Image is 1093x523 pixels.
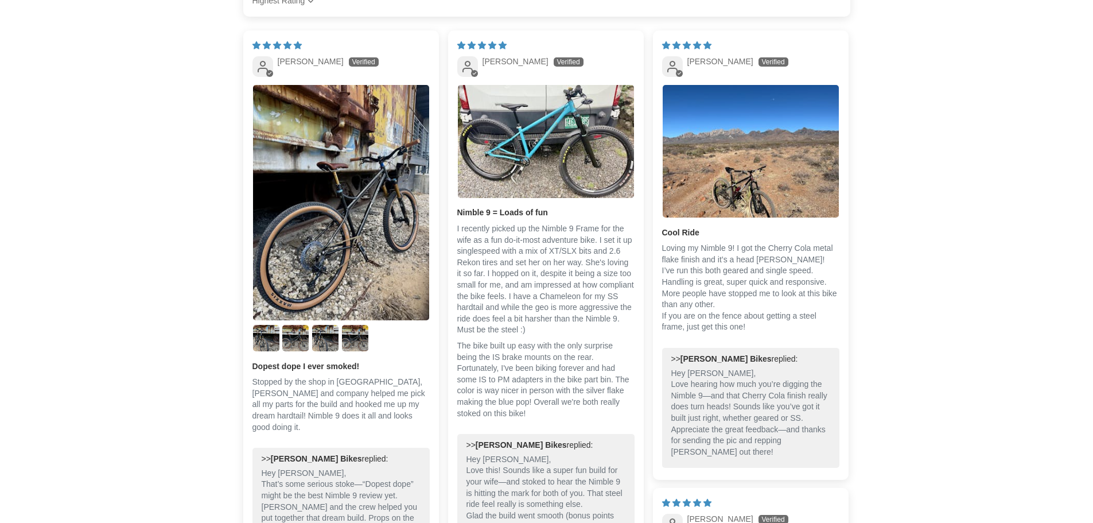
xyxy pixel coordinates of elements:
a: Link to user picture 1 [662,84,839,218]
span: 5 star review [662,41,711,50]
img: User picture [312,325,339,351]
div: >> replied: [262,454,421,465]
b: Cool Ride [662,227,839,239]
a: Link to user picture 1 [252,84,430,321]
b: [PERSON_NAME] Bikes [476,440,567,450]
p: I recently picked up the Nimble 9 Frame for the wife as a fun do-it-most adventure bike. I set it... [457,223,635,336]
div: >> replied: [671,354,830,365]
a: Link to user picture 3 [282,324,309,352]
span: [PERSON_NAME] [687,57,753,66]
b: [PERSON_NAME] Bikes [271,454,362,463]
b: Dopest dope I ever smoked! [252,361,430,373]
p: Loving my Nimble 9! I got the Cherry Cola metal flake finish and it’s a head [PERSON_NAME]! I’ve ... [662,243,839,333]
div: >> replied: [466,440,625,451]
img: User picture [253,325,279,351]
a: Link to user picture 1 [457,84,635,198]
p: The bike built up easy with the only surprise being the IS brake mounts on the rear. Fortunately,... [457,340,635,419]
span: 5 star review [252,41,302,50]
img: User picture [253,85,429,320]
img: User picture [342,325,368,351]
a: Link to user picture 2 [252,324,280,352]
b: Nimble 9 = Loads of fun [457,207,635,219]
span: 5 star review [662,498,711,507]
a: Link to user picture 4 [312,324,339,352]
span: [PERSON_NAME] [278,57,344,66]
img: User picture [663,85,839,218]
img: User picture [458,85,634,197]
b: [PERSON_NAME] Bikes [680,354,772,363]
img: User picture [282,325,309,351]
span: [PERSON_NAME] [483,57,549,66]
p: Hey [PERSON_NAME], Love hearing how much you’re digging the Nimble 9—and that Cherry Cola finish ... [671,368,830,458]
a: Link to user picture 5 [341,324,369,352]
span: 5 star review [457,41,507,50]
p: Stopped by the shop in [GEOGRAPHIC_DATA], [PERSON_NAME] and company helped me pick all my parts f... [252,377,430,433]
